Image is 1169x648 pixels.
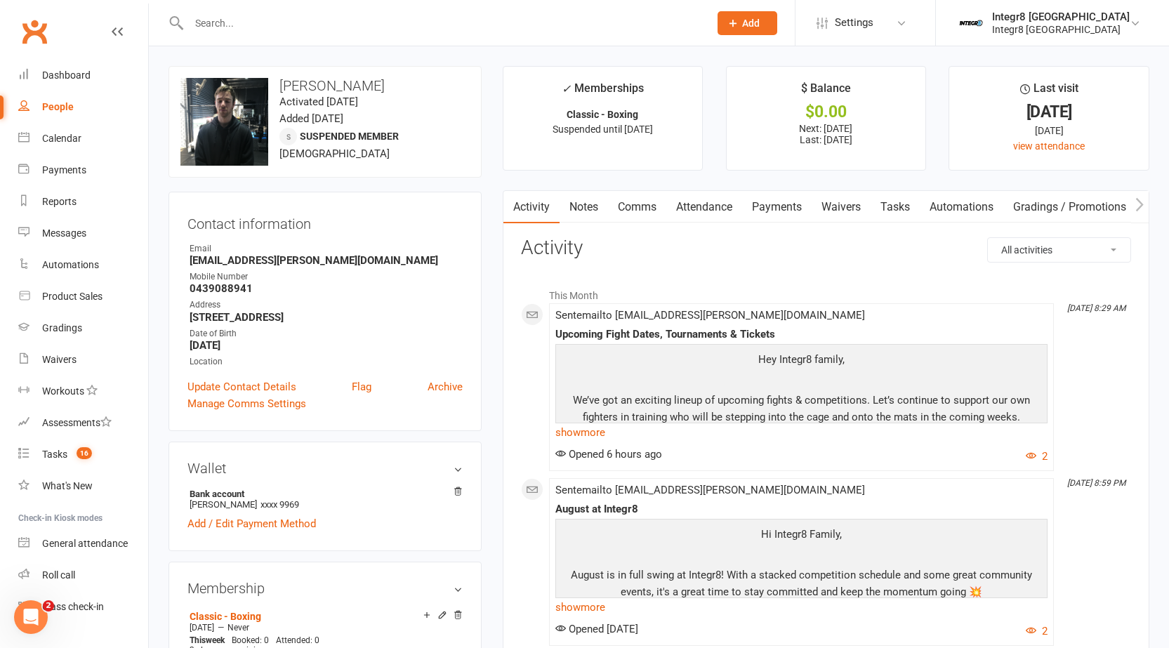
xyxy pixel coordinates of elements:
[871,191,920,223] a: Tasks
[560,191,608,223] a: Notes
[227,623,249,633] span: Never
[521,237,1131,259] h3: Activity
[18,560,148,591] a: Roll call
[42,101,74,112] div: People
[992,11,1130,23] div: Integr8 [GEOGRAPHIC_DATA]
[180,78,268,166] img: image1746230170.png
[42,385,84,397] div: Workouts
[190,254,463,267] strong: [EMAIL_ADDRESS][PERSON_NAME][DOMAIN_NAME]
[962,123,1136,138] div: [DATE]
[18,218,148,249] a: Messages
[739,105,913,119] div: $0.00
[190,282,463,295] strong: 0439088941
[962,105,1136,119] div: [DATE]
[42,480,93,491] div: What's New
[42,259,99,270] div: Automations
[190,611,261,622] a: Classic - Boxing
[992,23,1130,36] div: Integr8 [GEOGRAPHIC_DATA]
[42,196,77,207] div: Reports
[190,311,463,324] strong: [STREET_ADDRESS]
[18,249,148,281] a: Automations
[42,601,104,612] div: Class check-in
[190,623,214,633] span: [DATE]
[77,447,92,459] span: 16
[555,448,662,461] span: Opened 6 hours ago
[180,78,470,93] h3: [PERSON_NAME]
[42,164,86,176] div: Payments
[187,515,316,532] a: Add / Edit Payment Method
[42,70,91,81] div: Dashboard
[920,191,1003,223] a: Automations
[276,635,319,645] span: Attended: 0
[18,344,148,376] a: Waivers
[42,354,77,365] div: Waivers
[555,329,1048,340] div: Upcoming Fight Dates, Tournaments & Tickets
[190,489,456,499] strong: Bank account
[43,600,54,611] span: 2
[1020,79,1078,105] div: Last visit
[187,461,463,476] h3: Wallet
[559,526,1044,546] p: Hi Integr8 Family,
[739,123,913,145] p: Next: [DATE] Last: [DATE]
[190,242,463,256] div: Email
[1026,448,1048,465] button: 2
[187,378,296,395] a: Update Contact Details
[553,124,653,135] span: Suspended until [DATE]
[42,569,75,581] div: Roll call
[42,322,82,333] div: Gradings
[18,186,148,218] a: Reports
[521,281,1131,303] li: This Month
[18,407,148,439] a: Assessments
[18,591,148,623] a: Class kiosk mode
[742,191,812,223] a: Payments
[559,392,1044,429] p: We’ve got an exciting lineup of upcoming fights & competitions. Let’s continue to support our own...
[18,312,148,344] a: Gradings
[562,82,571,95] i: ✓
[559,567,1044,604] p: August is in full swing at Integr8! With a stacked competition schedule and some great community ...
[559,351,1044,371] p: Hey Integr8 family,
[718,11,777,35] button: Add
[555,503,1048,515] div: August at Integr8
[190,339,463,352] strong: [DATE]
[187,581,463,596] h3: Membership
[18,123,148,154] a: Calendar
[187,487,463,512] li: [PERSON_NAME]
[567,109,638,120] strong: Classic - Boxing
[14,600,48,634] iframe: Intercom live chat
[801,79,851,105] div: $ Balance
[18,91,148,123] a: People
[42,227,86,239] div: Messages
[503,191,560,223] a: Activity
[1067,478,1125,488] i: [DATE] 8:59 PM
[18,470,148,502] a: What's New
[18,60,148,91] a: Dashboard
[186,622,463,633] div: —
[666,191,742,223] a: Attendance
[190,635,206,645] span: This
[1013,140,1085,152] a: view attendance
[190,298,463,312] div: Address
[562,79,644,105] div: Memberships
[279,112,343,125] time: Added [DATE]
[279,147,390,160] span: [DEMOGRAPHIC_DATA]
[555,623,638,635] span: Opened [DATE]
[190,327,463,340] div: Date of Birth
[18,154,148,186] a: Payments
[1003,191,1136,223] a: Gradings / Promotions
[1067,303,1125,313] i: [DATE] 8:29 AM
[957,9,985,37] img: thumb_image1744271085.png
[812,191,871,223] a: Waivers
[42,417,112,428] div: Assessments
[42,133,81,144] div: Calendar
[279,95,358,108] time: Activated [DATE]
[232,635,269,645] span: Booked: 0
[18,376,148,407] a: Workouts
[260,499,299,510] span: xxxx 9969
[42,449,67,460] div: Tasks
[187,395,306,412] a: Manage Comms Settings
[352,378,371,395] a: Flag
[190,270,463,284] div: Mobile Number
[190,355,463,369] div: Location
[555,484,865,496] span: Sent email to [EMAIL_ADDRESS][PERSON_NAME][DOMAIN_NAME]
[42,538,128,549] div: General attendance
